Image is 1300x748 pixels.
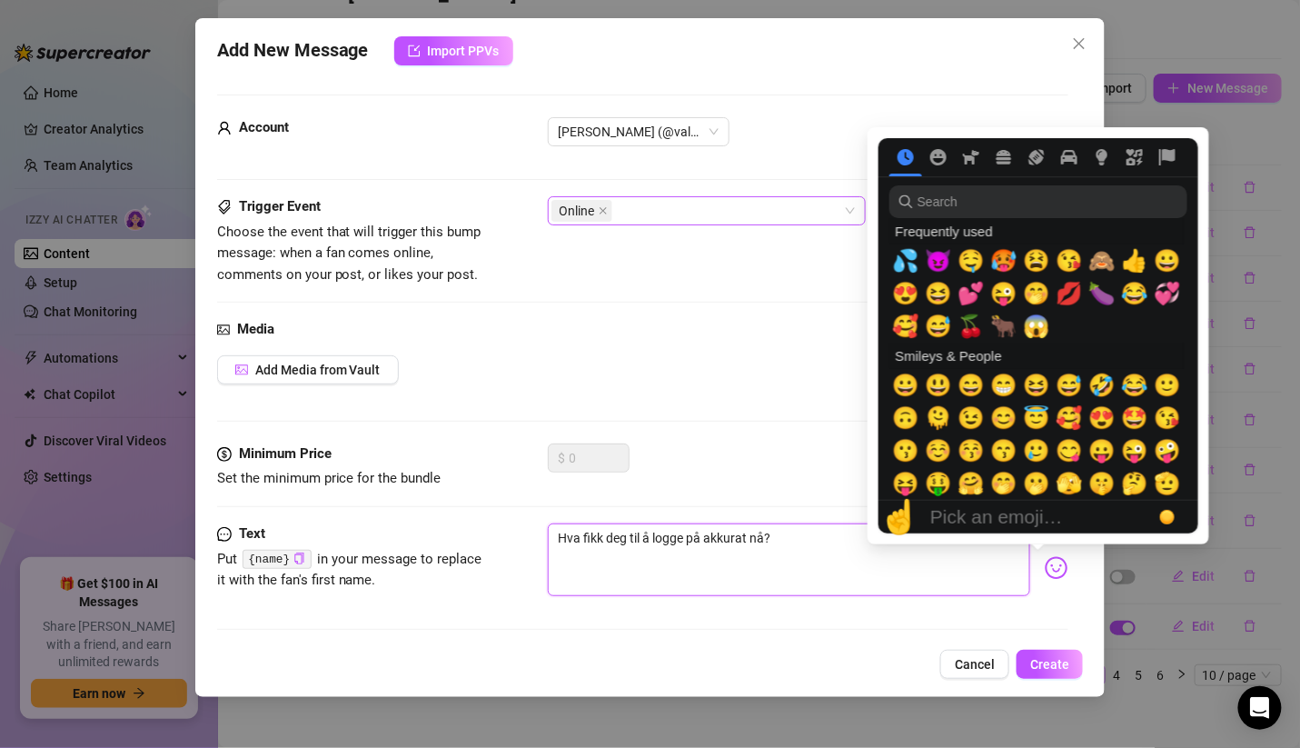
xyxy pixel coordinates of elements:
span: message [217,524,232,545]
strong: Media [237,321,274,337]
span: Valentina (@valentinamyriad) [559,118,719,145]
span: Import PPVs [428,44,500,58]
span: close [1072,36,1087,51]
span: Add Media from Vault [255,363,381,377]
textarea: Hva fikk deg til å logge på akkurat nå? [548,524,1031,596]
span: Create [1030,657,1069,672]
strong: Trigger Event [239,198,321,214]
span: Put in your message to replace it with the fan's first name. [217,551,482,589]
span: dollar [217,444,232,465]
strong: Minimum Price [239,445,332,462]
button: Import PPVs [394,36,513,65]
img: svg%3e [1045,556,1068,580]
span: Online [560,201,595,221]
span: Set the minimum price for the bundle [217,470,442,486]
span: picture [217,319,230,341]
span: close [599,206,608,215]
span: user [217,117,232,139]
button: Cancel [940,650,1009,679]
button: Create [1017,650,1083,679]
span: Online [551,200,612,222]
strong: Text [239,525,265,542]
span: Choose the event that will trigger this bump message: when a fan comes online, comments on your p... [217,224,481,283]
span: tags [217,196,232,218]
span: picture [235,364,248,376]
span: Close [1065,36,1094,51]
button: Click to Copy [293,553,305,566]
span: import [408,45,421,57]
span: Add New Message [217,36,369,65]
strong: Account [239,119,289,135]
div: Open Intercom Messenger [1238,686,1282,730]
button: Add Media from Vault [217,355,399,384]
span: copy [293,553,305,564]
code: {name} [243,550,311,569]
span: Cancel [955,657,995,672]
button: Close [1065,29,1094,58]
